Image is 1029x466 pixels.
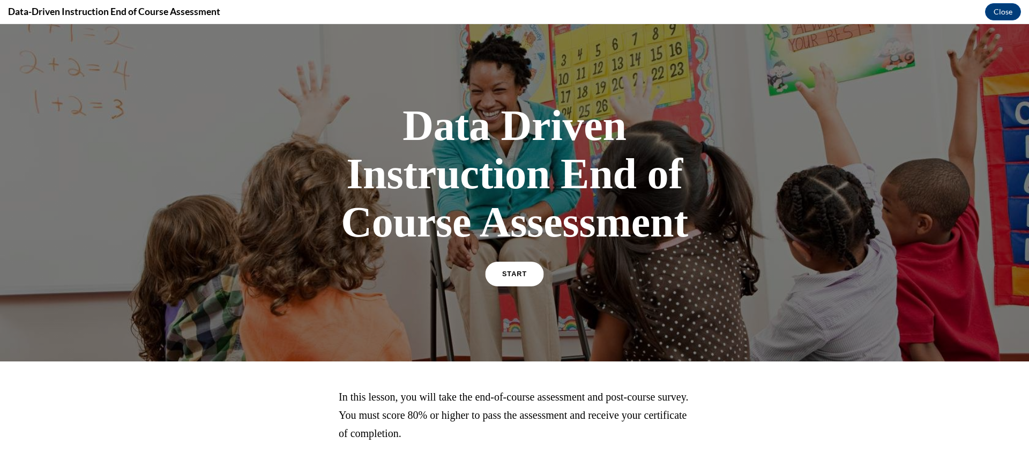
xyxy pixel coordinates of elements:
[327,77,702,222] h1: Data Driven Instruction End of Course Assessment
[985,3,1021,20] button: Close
[8,5,220,18] h4: Data-Driven Instruction End of Course Assessment
[339,367,688,415] span: In this lesson, you will take the end-of-course assessment and post-course survey. You must score...
[502,246,527,254] span: START
[485,238,543,262] a: START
